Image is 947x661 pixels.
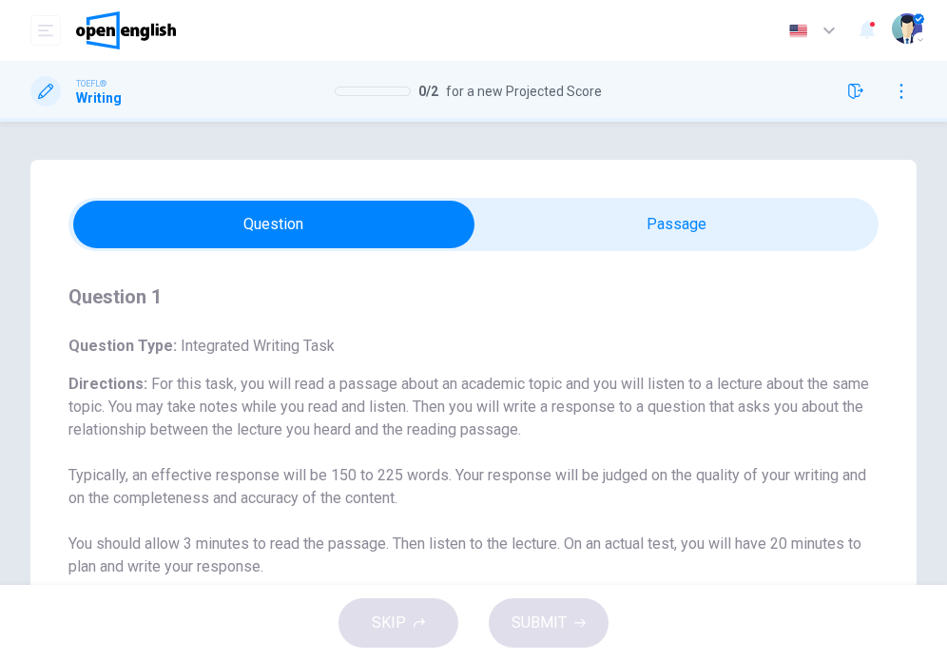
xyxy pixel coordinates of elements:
h1: Writing [76,90,122,106]
span: for a new Projected Score [446,84,602,99]
h6: Directions : [68,373,879,578]
span: For this task, you will read a passage about an academic topic and you will listen to a lecture a... [68,375,869,575]
span: Integrated Writing Task [177,337,335,355]
img: OpenEnglish logo [76,11,176,49]
img: en [786,24,810,38]
img: Profile picture [892,13,922,44]
span: 0 / 2 [418,84,438,99]
h4: Question 1 [68,282,879,312]
span: TOEFL® [76,77,106,90]
button: open mobile menu [30,15,61,46]
h6: Question Type : [68,335,879,358]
